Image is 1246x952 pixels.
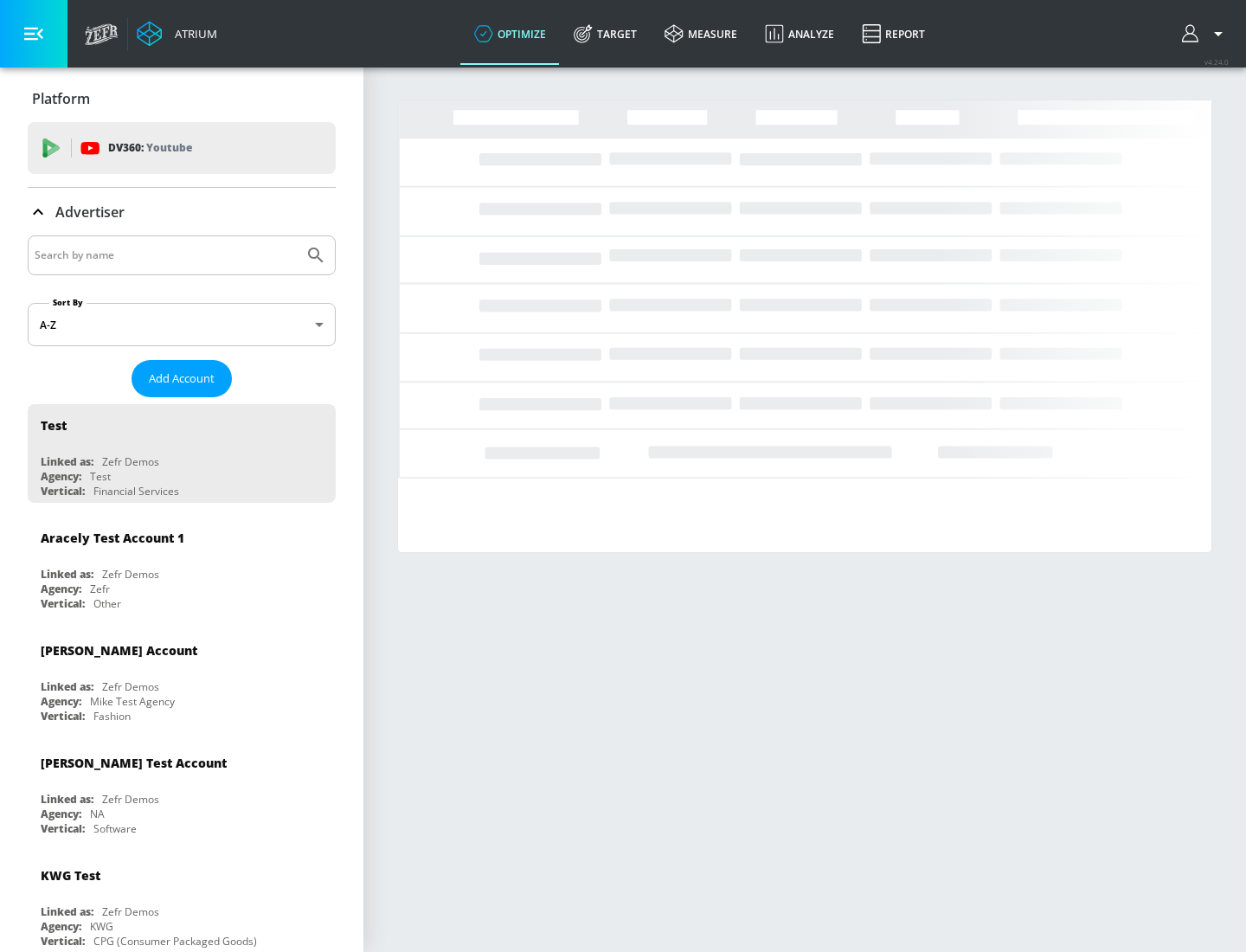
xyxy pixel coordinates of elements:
a: measure [651,3,751,65]
div: Agency: [41,582,81,596]
div: Linked as: [41,567,93,582]
div: Aracely Test Account 1 [41,530,184,546]
span: v 4.24.0 [1204,57,1229,67]
div: Zefr Demos [102,454,159,469]
div: [PERSON_NAME] Test AccountLinked as:Zefr DemosAgency:NAVertical:Software [28,742,336,840]
div: Agency: [41,469,81,484]
div: Platform [28,74,336,123]
div: Agency: [41,919,81,934]
div: [PERSON_NAME] AccountLinked as:Zefr DemosAgency:Mike Test AgencyVertical:Fashion [28,629,336,728]
div: Linked as: [41,792,93,807]
div: Zefr Demos [102,567,159,582]
div: Linked as: [41,679,93,694]
div: DV360: Youtube [28,122,336,174]
div: Zefr Demos [102,904,159,919]
div: Agency: [41,694,81,709]
div: Atrium [168,26,217,42]
div: Zefr Demos [102,679,159,694]
input: Search by name [35,244,297,267]
a: Target [560,3,651,65]
a: Report [848,3,939,65]
p: Youtube [146,138,192,157]
div: Software [93,821,137,836]
div: Agency: [41,807,81,821]
a: Analyze [751,3,848,65]
label: Sort By [49,297,87,308]
a: optimize [460,3,560,65]
div: [PERSON_NAME] Test Account [41,755,227,771]
div: Test [90,469,111,484]
div: Zefr Demos [102,792,159,807]
p: Platform [32,89,90,108]
div: Vertical: [41,596,85,611]
div: Vertical: [41,821,85,836]
div: Other [93,596,121,611]
div: Fashion [93,709,131,724]
div: Linked as: [41,904,93,919]
div: KWG Test [41,867,100,884]
p: DV360: [108,138,192,158]
div: Aracely Test Account 1Linked as:Zefr DemosAgency:ZefrVertical:Other [28,517,336,615]
div: [PERSON_NAME] Account [41,642,197,659]
div: KWG [90,919,113,934]
span: Add Account [149,369,215,389]
p: Advertiser [55,203,125,222]
div: Vertical: [41,709,85,724]
div: Vertical: [41,484,85,499]
button: Add Account [132,360,232,397]
div: A-Z [28,303,336,346]
div: Test [41,417,67,434]
div: Mike Test Agency [90,694,175,709]
div: Linked as: [41,454,93,469]
div: Zefr [90,582,110,596]
div: Vertical: [41,934,85,949]
div: NA [90,807,105,821]
div: TestLinked as:Zefr DemosAgency:TestVertical:Financial Services [28,404,336,503]
a: Atrium [137,21,217,47]
div: Financial Services [93,484,179,499]
div: Advertiser [28,188,336,236]
div: CPG (Consumer Packaged Goods) [93,934,257,949]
